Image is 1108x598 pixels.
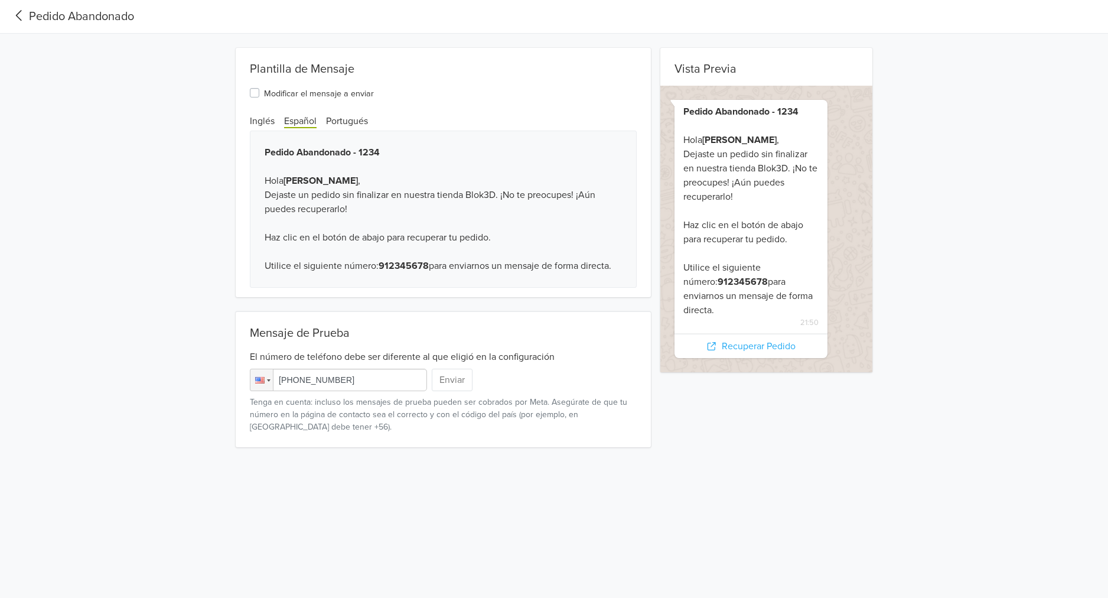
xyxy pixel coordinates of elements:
[250,131,637,288] div: Hola , Dejaste un pedido sin finalizar en nuestra tienda Blok3D. ¡No te preocupes! ¡Aún puedes re...
[250,345,637,364] div: El número de teléfono debe ser diferente al que eligió en la configuración
[264,86,374,100] label: Modificar el mensaje a enviar
[683,317,819,329] span: 21:50
[432,369,472,391] button: Enviar
[283,175,358,187] b: [PERSON_NAME]
[250,326,637,340] div: Mensaje de Prueba
[702,134,777,146] b: [PERSON_NAME]
[265,147,380,158] b: Pedido Abandonado - 1234
[718,276,768,288] b: 912345678
[683,106,799,118] b: Pedido Abandonado - 1234
[683,105,819,317] div: Hola , Dejaste un pedido sin finalizar en nuestra tienda Blok3D. ¡No te preocupes! ¡Aún puedes re...
[660,48,872,81] div: Vista Previa
[236,48,651,81] div: Plantilla de Mensaje
[284,115,317,128] span: Español
[250,369,273,391] div: United States: + 1
[250,396,637,433] small: Tenga en cuenta: incluso los mensajes de prueba pueden ser cobrados por Meta. Asegúrate de que tu...
[326,115,368,127] span: Portugués
[379,260,429,272] b: 912345678
[250,369,427,391] input: 1 (702) 123-4567
[9,8,134,25] a: Pedido Abandonado
[674,334,827,358] div: Recuperar Pedido
[250,115,275,127] span: Inglés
